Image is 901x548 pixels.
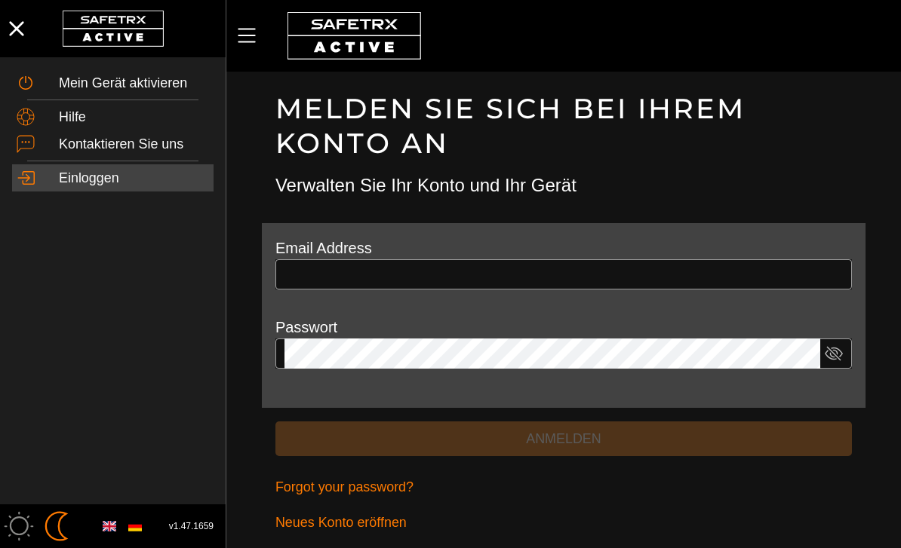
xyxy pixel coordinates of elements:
button: v1.47.1659 [160,514,223,539]
span: v1.47.1659 [169,519,214,534]
div: Einloggen [59,170,209,186]
img: de.svg [128,519,142,533]
img: ModeDark.svg [42,511,72,541]
button: English [97,513,122,539]
span: Neues Konto eröffnen [275,511,407,534]
a: Forgot your password? [275,470,852,505]
h1: Melden Sie sich bei Ihrem Konto an [275,91,852,161]
img: Help.svg [17,108,35,126]
div: Mein Gerät aktivieren [59,75,209,91]
button: German [122,513,148,539]
img: ContactUs.svg [17,135,35,153]
label: Passwort [275,319,337,335]
button: MenÜ [234,20,272,51]
span: Anmelden [288,427,840,451]
div: Hilfe [59,109,209,125]
div: Kontaktieren Sie uns [59,136,209,152]
img: en.svg [103,519,116,533]
button: Anmelden [275,421,852,457]
label: Email Address [275,240,372,256]
a: Neues Konto eröffnen [275,505,852,540]
span: Forgot your password? [275,476,414,499]
h3: Verwalten Sie Ihr Konto und Ihr Gerät [275,173,852,198]
img: ModeLight.svg [4,511,34,541]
